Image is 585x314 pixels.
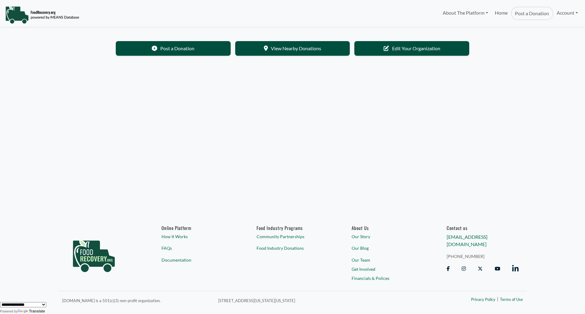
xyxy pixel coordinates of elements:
a: Account [553,7,581,19]
a: About The Platform [439,7,491,19]
a: Privacy Policy [471,297,495,303]
a: Home [491,7,511,20]
a: [PHONE_NUMBER] [447,253,519,259]
a: Financials & Polices [352,275,424,281]
img: NavigationLogo_FoodRecovery-91c16205cd0af1ed486a0f1a7774a6544ea792ac00100771e7dd3ec7c0e58e41.png [5,6,79,24]
a: Community Partnerships [257,233,328,240]
img: Google Translate [18,309,29,314]
a: Post a Donation [116,41,231,56]
a: Post a Donation [511,7,553,20]
p: [DOMAIN_NAME] is a 501(c)(3) non-profit organization. [62,297,211,304]
a: Food Industry Donations [257,245,328,251]
a: View Nearby Donations [235,41,350,56]
h6: Contact us [447,225,519,231]
a: About Us [352,225,424,231]
a: Our Blog [352,245,424,251]
a: Our Story [352,233,424,240]
a: Edit Your Organization [354,41,469,56]
a: Terms of Use [500,297,523,303]
a: How It Works [161,233,233,240]
h6: Online Platform [161,225,233,231]
a: [EMAIL_ADDRESS][DOMAIN_NAME] [447,234,487,247]
a: FAQs [161,245,233,251]
h6: Food Industry Programs [257,225,328,231]
a: Documentation [161,257,233,263]
a: Translate [18,309,45,313]
a: Get Involved [352,266,424,272]
span: | [497,295,498,302]
p: [STREET_ADDRESS][US_STATE][US_STATE] [218,297,406,304]
a: Our Team [352,257,424,263]
img: food_recovery_green_logo-76242d7a27de7ed26b67be613a865d9c9037ba317089b267e0515145e5e51427.png [66,225,121,283]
